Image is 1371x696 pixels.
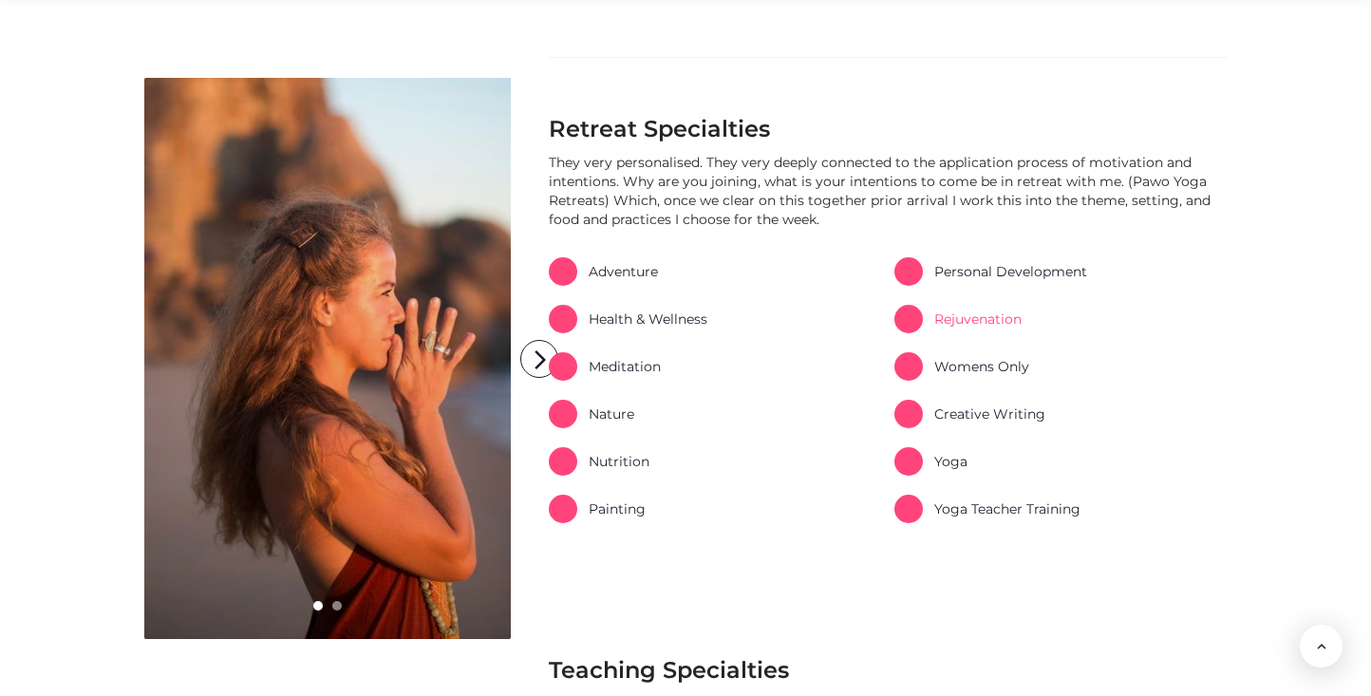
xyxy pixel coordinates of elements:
a: Nutrition [549,447,649,476]
a: Womens Only [894,352,1029,381]
i: arrow_forward_ios [521,341,559,379]
a: Rejuvenation [894,305,1022,333]
a: Yoga Teacher Training [894,495,1080,523]
a: Meditation [549,352,661,381]
h3: Teaching Specialties [549,656,1227,685]
div: They very personalised. They very deeply connected to the application process of motivation and i... [549,153,1227,229]
a: Adventure [549,257,658,286]
a: Yoga [894,447,967,476]
a: Painting [549,495,646,523]
a: Health & Wellness [549,305,707,333]
a: Nature [549,400,634,428]
a: Creative Writing [894,400,1045,428]
a: Personal Development [894,257,1087,286]
h3: Retreat Specialties [549,115,1227,143]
